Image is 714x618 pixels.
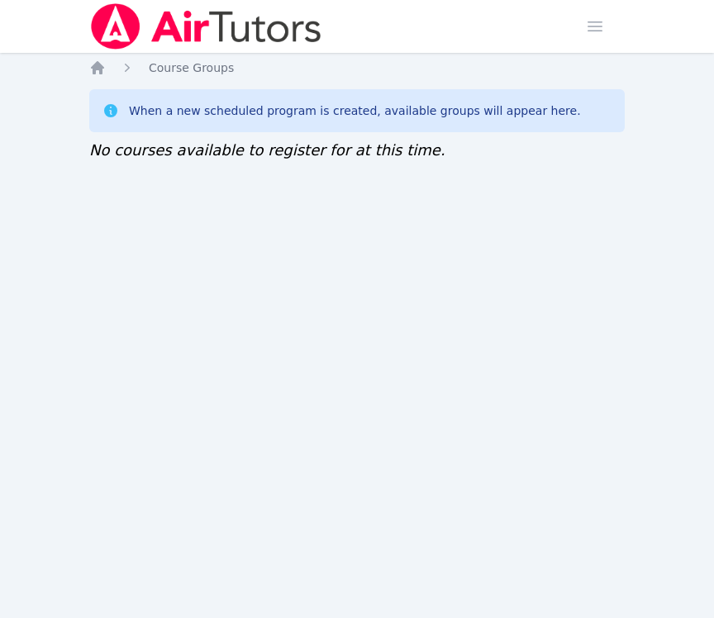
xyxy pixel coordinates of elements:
[89,3,323,50] img: Air Tutors
[89,141,445,159] span: No courses available to register for at this time.
[89,59,625,76] nav: Breadcrumb
[149,61,234,74] span: Course Groups
[129,102,581,119] div: When a new scheduled program is created, available groups will appear here.
[149,59,234,76] a: Course Groups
